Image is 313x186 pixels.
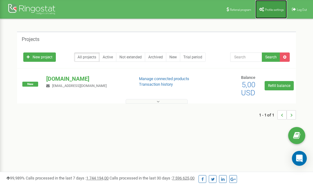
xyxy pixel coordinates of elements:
[230,8,251,11] span: Referral program
[241,80,255,97] span: 5,00 USD
[110,176,195,180] span: Calls processed in the last 30 days :
[166,52,180,62] a: New
[259,104,296,126] nav: ...
[259,110,277,120] span: 1 - 1 of 1
[6,176,25,180] span: 99,989%
[23,52,56,62] a: New project
[262,52,280,62] button: Search
[230,52,262,62] input: Search
[265,8,284,11] span: Profile settings
[292,151,307,166] div: Open Intercom Messenger
[99,52,116,62] a: Active
[74,52,100,62] a: All projects
[116,52,145,62] a: Not extended
[86,176,109,180] u: 1 744 194,00
[52,84,107,88] span: [EMAIL_ADDRESS][DOMAIN_NAME]
[22,82,38,87] span: New
[139,76,189,81] a: Manage connected products
[241,75,255,80] span: Balance
[172,176,195,180] u: 7 596 625,00
[297,8,307,11] span: Log Out
[180,52,206,62] a: Trial period
[46,75,129,83] p: [DOMAIN_NAME]
[265,81,294,90] a: Refill balance
[139,82,173,87] a: Transaction history
[22,37,39,42] h5: Projects
[145,52,166,62] a: Archived
[26,176,109,180] span: Calls processed in the last 7 days :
